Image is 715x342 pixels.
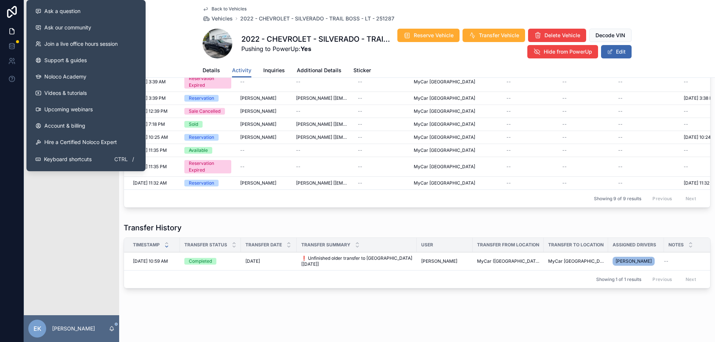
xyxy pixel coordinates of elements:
span: -- [358,121,362,127]
span: [PERSON_NAME] [[EMAIL_ADDRESS][DOMAIN_NAME]] [296,134,349,140]
span: -- [684,147,688,153]
span: -- [240,79,245,85]
span: -- [358,134,362,140]
span: [DATE] 10:59 AM [133,258,168,264]
span: -- [506,95,511,101]
span: MyCar [GEOGRAPHIC_DATA] [414,134,475,140]
span: -- [618,95,623,101]
span: -- [684,79,688,85]
span: Assigned Drivers [613,242,656,248]
span: -- [684,121,688,127]
span: [DATE] 11:35 PM [133,147,167,153]
h1: 2022 - CHEVROLET - SILVERADO - TRAIL BOSS - LT - 251287 [241,34,390,44]
span: Hire a Certified Noloco Expert [44,138,117,146]
span: Activity [232,67,251,74]
span: / [130,156,136,162]
span: -- [618,121,623,127]
span: [PERSON_NAME] [[EMAIL_ADDRESS][DOMAIN_NAME]] [296,95,349,101]
span: MyCar ([GEOGRAPHIC_DATA]) [477,258,539,264]
div: Sale Cancelled [189,108,220,115]
span: -- [618,164,623,170]
span: -- [562,79,567,85]
button: Reserve Vehicle [397,29,460,42]
div: scrollable content [24,30,119,118]
span: Pushing to PowerUp: [241,44,390,53]
span: -- [562,147,567,153]
span: Upcoming webinars [44,106,93,113]
span: Additional Details [297,67,341,74]
span: -- [240,164,245,170]
span: [PERSON_NAME] [421,258,457,264]
span: MyCar [GEOGRAPHIC_DATA] [414,95,475,101]
div: Sold [189,121,198,128]
span: Transfer Date [245,242,282,248]
a: Join a live office hours session [29,36,143,52]
span: Transfer Vehicle [479,32,519,39]
span: EK [34,324,41,333]
span: Support & guides [44,57,87,64]
span: -- [618,134,623,140]
span: Timestamp [133,242,160,248]
span: -- [506,134,511,140]
span: [DATE] 10:25 AM [133,134,168,140]
a: Noloco Academy [29,68,143,85]
span: [PERSON_NAME] [240,180,276,186]
button: Hire a Certified Noloco Expert [29,134,143,150]
span: MyCar [GEOGRAPHIC_DATA] [548,258,604,264]
div: Reservation [189,134,214,141]
span: Ctrl [114,155,128,164]
a: Upcoming webinars [29,101,143,118]
span: ❗ Unfinished older transfer to [GEOGRAPHIC_DATA] [[DATE]] [301,255,412,267]
span: MyCar [GEOGRAPHIC_DATA] [414,108,475,114]
span: -- [506,108,511,114]
button: Decode VIN [589,29,632,42]
span: Reserve Vehicle [414,32,454,39]
button: Edit [601,45,632,58]
span: -- [240,147,245,153]
span: -- [618,180,623,186]
span: Account & billing [44,122,85,130]
span: -- [562,95,567,101]
span: [PERSON_NAME] [616,258,652,264]
span: [PERSON_NAME] [[EMAIL_ADDRESS][DOMAIN_NAME]] [296,180,349,186]
span: -- [358,108,362,114]
a: Account & billing [29,118,143,134]
span: -- [506,180,511,186]
span: Noloco Academy [44,73,86,80]
a: Support & guides [29,52,143,68]
a: Ask our community [29,19,143,36]
button: Hide from PowerUp [527,45,598,58]
h1: Transfer History [124,223,182,233]
span: -- [296,164,301,170]
span: -- [684,164,688,170]
span: -- [562,134,567,140]
strong: Yes [301,45,311,52]
span: Showing 9 of 9 results [594,196,641,202]
div: Completed [189,258,212,265]
a: 2022 - CHEVROLET - SILVERADO - TRAIL BOSS - LT - 251287 [240,15,394,22]
span: Sticker [353,67,371,74]
span: Ask a question [44,7,80,15]
div: Reservation Expired [189,160,227,173]
span: [PERSON_NAME] [240,108,276,114]
span: [DATE] 7:18 PM [133,121,165,127]
span: MyCar [GEOGRAPHIC_DATA] [414,79,475,85]
span: MyCar [GEOGRAPHIC_DATA] [414,164,475,170]
span: Videos & tutorials [44,89,87,97]
span: [DATE] 11:35 PM [133,164,167,170]
button: Keyboard shortcutsCtrl/ [29,150,143,168]
span: Vehicles [212,15,233,22]
span: [PERSON_NAME] [240,121,276,127]
a: Details [203,64,220,79]
a: Inquiries [263,64,285,79]
span: MyCar [GEOGRAPHIC_DATA] [414,180,475,186]
span: [DATE] 12:39 PM [133,108,168,114]
span: Delete Vehicle [544,32,580,39]
span: -- [618,108,623,114]
p: [PERSON_NAME] [52,325,95,332]
span: -- [562,108,567,114]
span: -- [506,164,511,170]
span: Inquiries [263,67,285,74]
span: Hide from PowerUp [544,48,592,55]
span: -- [358,147,362,153]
